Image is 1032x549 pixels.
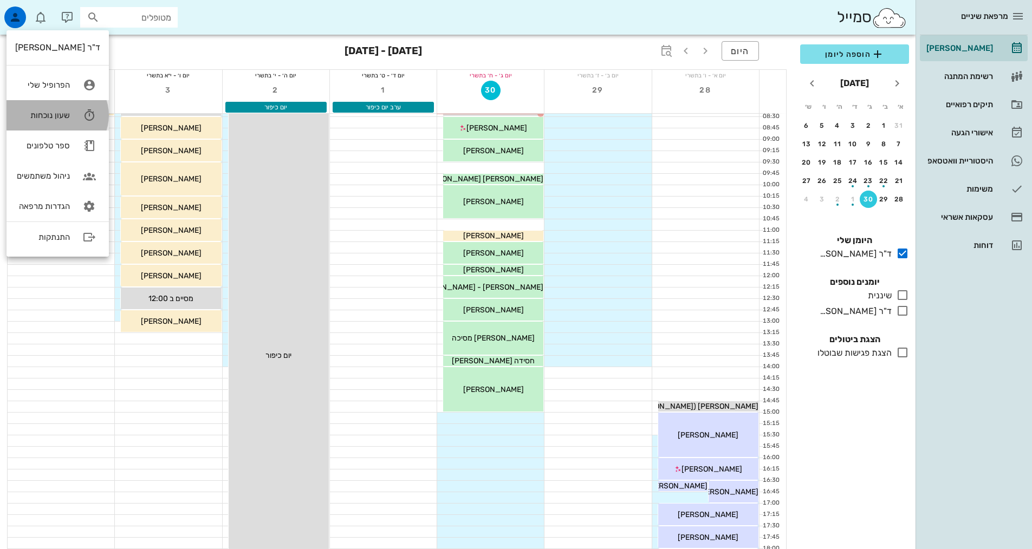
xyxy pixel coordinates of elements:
div: 31 [891,122,908,129]
span: 28 [696,86,715,95]
span: [PERSON_NAME] [141,249,202,258]
div: ד"ר [PERSON_NAME] [15,42,100,53]
span: [PERSON_NAME] [463,265,524,274]
div: 08:45 [760,123,782,133]
div: יום ד׳ - ט׳ בתשרי [330,70,437,81]
div: 13:30 [760,339,782,349]
span: 1 [374,86,393,95]
button: 3 [845,117,862,134]
button: 28 [696,81,715,100]
div: הגדרות מרפאה [15,201,70,211]
div: 14 [891,159,908,166]
h3: [DATE] - [DATE] [345,41,422,63]
span: [PERSON_NAME] [141,226,202,235]
span: [PERSON_NAME] [463,197,524,206]
span: מסיים ב 12:00 [148,294,193,303]
div: 17 [845,159,862,166]
span: [PERSON_NAME] [647,481,708,491]
span: [PERSON_NAME] [141,271,202,280]
button: 13 [798,135,815,153]
th: ב׳ [878,97,892,116]
span: [PERSON_NAME] [678,533,738,542]
div: ד"ר [PERSON_NAME] [815,305,892,318]
div: [PERSON_NAME] [924,44,993,53]
div: 12:15 [760,283,782,292]
div: 16:45 [760,487,782,496]
div: 27 [798,177,815,185]
button: הוספה ליומן [800,44,909,64]
div: שעון נוכחות [15,110,70,120]
button: 12 [814,135,831,153]
div: 09:45 [760,169,782,178]
button: 8 [875,135,893,153]
button: 30 [481,81,501,100]
button: 6 [798,117,815,134]
div: דוחות [924,241,993,250]
button: 19 [814,154,831,171]
span: [PERSON_NAME] [PERSON_NAME] [420,174,543,184]
div: 09:30 [760,158,782,167]
span: [PERSON_NAME] [463,385,524,394]
button: 23 [860,172,877,189]
a: עסקאות אשראי [920,204,1028,230]
div: 21 [891,177,908,185]
div: יום ג׳ - ח׳ בתשרי [437,70,544,81]
button: 4 [829,117,846,134]
a: [PERSON_NAME] [920,35,1028,61]
div: 17:00 [760,499,782,508]
button: 25 [829,172,846,189]
button: 3 [814,191,831,208]
div: ספר טלפונים [15,141,70,151]
div: היסטוריית וואטסאפ [924,156,993,165]
button: 10 [845,135,862,153]
div: 17:30 [760,521,782,531]
button: 1 [374,81,393,100]
div: 10:15 [760,192,782,201]
div: עסקאות אשראי [924,213,993,221]
a: דוחות [920,232,1028,258]
span: [PERSON_NAME] [681,465,742,474]
span: [PERSON_NAME] - [PERSON_NAME] [415,283,543,292]
div: 09:15 [760,146,782,155]
div: 4 [798,195,815,203]
button: 29 [588,81,608,100]
div: התנתקות [15,232,70,242]
div: יום ה׳ - י׳ בתשרי [223,70,329,81]
div: 12 [814,140,831,148]
div: 12:45 [760,305,782,315]
div: 10:00 [760,180,782,189]
div: 13 [798,140,815,148]
div: 08:30 [760,112,782,121]
button: 2 [860,117,877,134]
span: 29 [588,86,608,95]
span: [PERSON_NAME] [466,123,527,133]
th: ש׳ [801,97,815,116]
div: 8 [875,140,893,148]
div: 9 [860,140,877,148]
button: 28 [891,191,908,208]
button: חודש שעבר [887,74,907,93]
div: 19 [814,159,831,166]
div: 16 [860,159,877,166]
span: [PERSON_NAME] [463,305,524,315]
button: 15 [875,154,893,171]
button: חודש הבא [802,74,822,93]
span: [PERSON_NAME] [141,123,202,133]
div: 12:30 [760,294,782,303]
div: 14:45 [760,396,782,406]
div: 13:15 [760,328,782,337]
button: 1 [845,191,862,208]
div: 10:30 [760,203,782,212]
span: היום [731,46,750,56]
span: יום כיפור [264,103,287,111]
th: ו׳ [816,97,830,116]
div: 3 [845,122,862,129]
span: 2 [266,86,285,95]
button: 14 [891,154,908,171]
div: 22 [875,177,893,185]
button: 9 [860,135,877,153]
span: [PERSON_NAME] [141,203,202,212]
div: ניהול משתמשים [15,171,70,181]
div: 12:00 [760,271,782,280]
div: 2 [829,195,846,203]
